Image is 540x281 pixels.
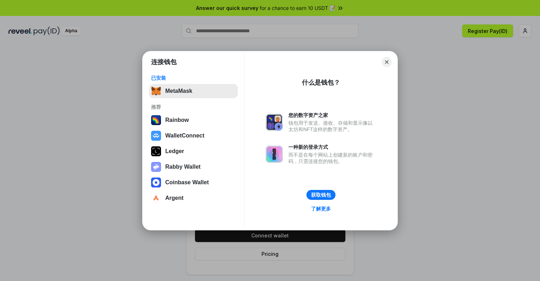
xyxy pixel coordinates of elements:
img: svg+xml,%3Csvg%20fill%3D%22none%22%20height%3D%2233%22%20viewBox%3D%220%200%2035%2033%22%20width%... [151,86,161,96]
img: svg+xml,%3Csvg%20xmlns%3D%22http%3A%2F%2Fwww.w3.org%2F2000%2Fsvg%22%20fill%3D%22none%22%20viewBox... [151,162,161,172]
div: 您的数字资产之家 [288,112,376,118]
div: 获取钱包 [311,192,331,198]
div: MetaMask [165,88,192,94]
img: svg+xml,%3Csvg%20width%3D%2228%22%20height%3D%2228%22%20viewBox%3D%220%200%2028%2028%22%20fill%3D... [151,193,161,203]
button: Rabby Wallet [149,160,238,174]
button: Rainbow [149,113,238,127]
img: svg+xml,%3Csvg%20width%3D%22120%22%20height%3D%22120%22%20viewBox%3D%220%200%20120%20120%22%20fil... [151,115,161,125]
div: 已安装 [151,75,236,81]
button: Ledger [149,144,238,158]
button: WalletConnect [149,129,238,143]
div: Rabby Wallet [165,164,201,170]
a: 了解更多 [307,204,335,213]
button: Close [382,57,392,67]
div: 一种新的登录方式 [288,144,376,150]
div: 而不是在每个网站上创建新的账户和密码，只需连接您的钱包。 [288,152,376,164]
button: MetaMask [149,84,238,98]
button: 获取钱包 [306,190,335,200]
div: Rainbow [165,117,189,123]
img: svg+xml,%3Csvg%20xmlns%3D%22http%3A%2F%2Fwww.w3.org%2F2000%2Fsvg%22%20fill%3D%22none%22%20viewBox... [266,114,283,131]
div: Argent [165,195,184,201]
img: svg+xml,%3Csvg%20width%3D%2228%22%20height%3D%2228%22%20viewBox%3D%220%200%2028%2028%22%20fill%3D... [151,131,161,141]
h1: 连接钱包 [151,58,177,66]
div: Ledger [165,148,184,154]
div: 了解更多 [311,206,331,212]
img: svg+xml,%3Csvg%20xmlns%3D%22http%3A%2F%2Fwww.w3.org%2F2000%2Fsvg%22%20width%3D%2228%22%20height%3... [151,146,161,156]
img: svg+xml,%3Csvg%20width%3D%2228%22%20height%3D%2228%22%20viewBox%3D%220%200%2028%2028%22%20fill%3D... [151,178,161,187]
div: 推荐 [151,104,236,110]
div: WalletConnect [165,133,205,139]
img: svg+xml,%3Csvg%20xmlns%3D%22http%3A%2F%2Fwww.w3.org%2F2000%2Fsvg%22%20fill%3D%22none%22%20viewBox... [266,146,283,163]
div: 钱包用于发送、接收、存储和显示像以太坊和NFT这样的数字资产。 [288,120,376,133]
div: Coinbase Wallet [165,179,209,186]
div: 什么是钱包？ [302,78,340,87]
button: Argent [149,191,238,205]
button: Coinbase Wallet [149,175,238,190]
